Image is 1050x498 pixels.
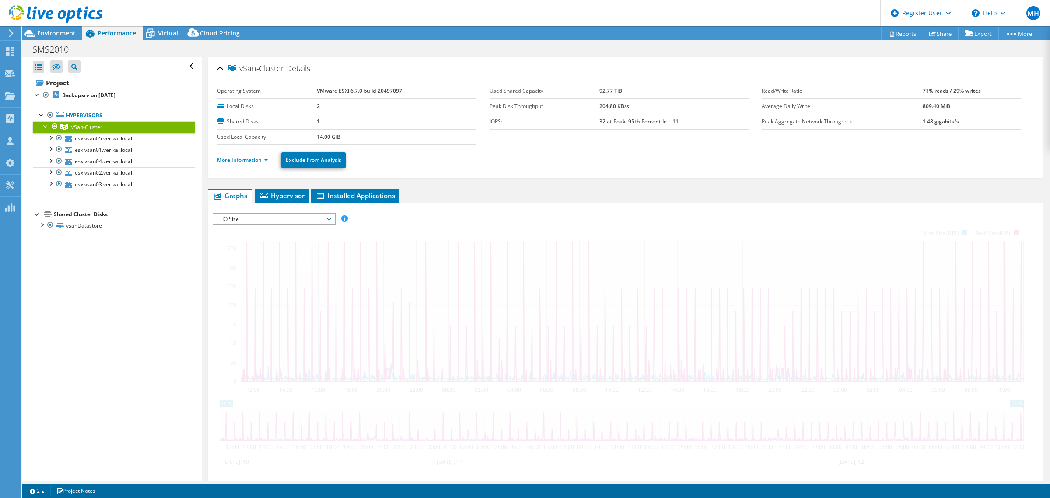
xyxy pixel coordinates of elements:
[71,123,102,131] span: vSan-Cluster
[315,191,395,200] span: Installed Applications
[998,27,1039,40] a: More
[923,87,981,95] b: 71% reads / 29% writes
[881,27,923,40] a: Reports
[33,220,195,231] a: vsanDatastore
[33,121,195,133] a: vSan-Cluster
[33,167,195,179] a: esxivsan02.verikal.local
[217,87,317,95] label: Operating System
[317,102,320,110] b: 2
[286,63,310,74] span: Details
[317,87,402,95] b: VMware ESXi 6.7.0 build-20497097
[317,118,320,125] b: 1
[33,90,195,101] a: Backupsrv on [DATE]
[217,133,317,141] label: Used Local Capacity
[200,29,240,37] span: Cloud Pricing
[317,133,340,140] b: 14.00 GiB
[281,152,346,168] a: Exclude From Analysis
[50,485,101,496] a: Project Notes
[259,191,304,200] span: Hypervisor
[33,110,195,121] a: Hypervisors
[762,102,922,111] label: Average Daily Write
[54,209,195,220] div: Shared Cluster Disks
[33,133,195,144] a: esxivsan05.verikal.local
[62,91,115,99] b: Backupsrv on [DATE]
[762,87,922,95] label: Read/Write Ratio
[762,117,922,126] label: Peak Aggregate Network Throughput
[24,485,51,496] a: 2
[217,156,268,164] a: More Information
[28,45,82,54] h1: SMS2010
[599,102,629,110] b: 204.80 KB/s
[98,29,136,37] span: Performance
[218,214,330,224] span: IO Size
[33,76,195,90] a: Project
[33,179,195,190] a: esxivsan03.verikal.local
[923,118,959,125] b: 1.48 gigabits/s
[1026,6,1040,20] span: MH
[923,102,950,110] b: 809.40 MiB
[217,117,317,126] label: Shared Disks
[158,29,178,37] span: Virtual
[599,87,622,95] b: 92.77 TiB
[37,29,76,37] span: Environment
[923,27,959,40] a: Share
[33,144,195,155] a: esxivsan01.verikal.local
[228,64,284,73] span: vSan-Cluster
[33,156,195,167] a: esxivsan04.verikal.local
[599,118,679,125] b: 32 at Peak, 95th Percentile = 11
[490,102,599,111] label: Peak Disk Throughput
[972,9,980,17] svg: \n
[213,191,247,200] span: Graphs
[217,102,317,111] label: Local Disks
[490,117,599,126] label: IOPS:
[490,87,599,95] label: Used Shared Capacity
[958,27,999,40] a: Export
